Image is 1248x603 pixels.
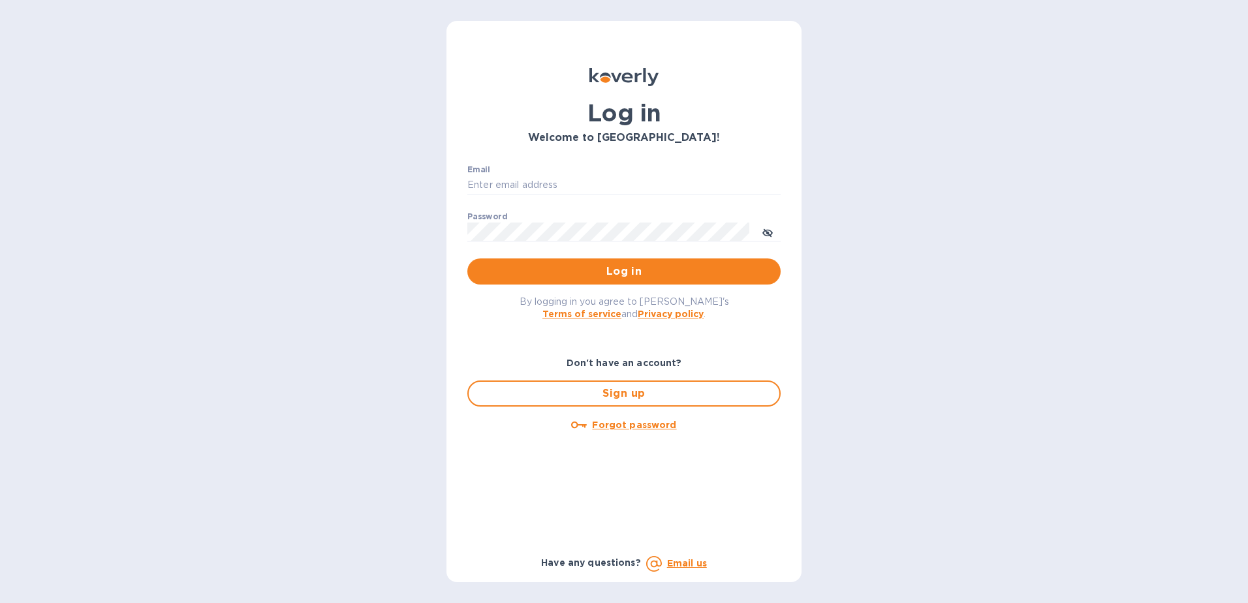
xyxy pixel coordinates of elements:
[467,99,781,127] h1: Log in
[467,166,490,174] label: Email
[755,219,781,245] button: toggle password visibility
[467,380,781,407] button: Sign up
[467,258,781,285] button: Log in
[478,264,770,279] span: Log in
[520,296,729,319] span: By logging in you agree to [PERSON_NAME]'s and .
[467,176,781,195] input: Enter email address
[667,558,707,568] a: Email us
[589,68,659,86] img: Koverly
[592,420,676,430] u: Forgot password
[467,132,781,144] h3: Welcome to [GEOGRAPHIC_DATA]!
[638,309,704,319] a: Privacy policy
[567,358,682,368] b: Don't have an account?
[542,309,621,319] a: Terms of service
[479,386,769,401] span: Sign up
[467,213,507,221] label: Password
[541,557,641,568] b: Have any questions?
